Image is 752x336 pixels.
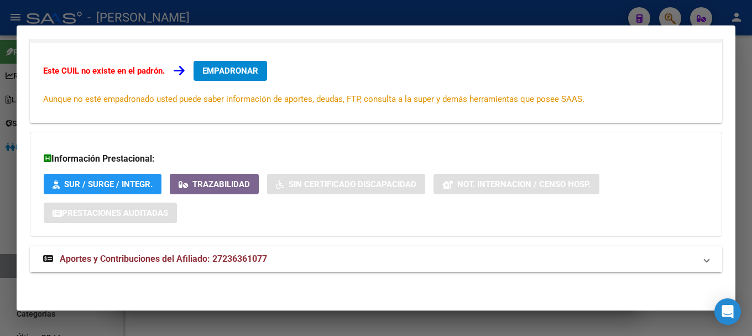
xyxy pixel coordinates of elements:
span: Prestaciones Auditadas [62,208,168,218]
span: Sin Certificado Discapacidad [289,179,416,189]
div: Open Intercom Messenger [714,298,741,325]
button: SUR / SURGE / INTEGR. [44,174,161,194]
span: EMPADRONAR [202,66,258,76]
button: EMPADRONAR [194,61,267,81]
span: Not. Internacion / Censo Hosp. [457,179,591,189]
button: Not. Internacion / Censo Hosp. [434,174,599,194]
div: Datos de Empadronamiento [30,43,722,123]
strong: Este CUIL no existe en el padrón. [43,66,165,76]
span: Aportes y Contribuciones del Afiliado: 27236361077 [60,254,267,264]
mat-expansion-panel-header: Aportes y Contribuciones del Afiliado: 27236361077 [30,246,722,272]
h3: Información Prestacional: [44,152,708,166]
button: Sin Certificado Discapacidad [267,174,425,194]
button: Prestaciones Auditadas [44,203,177,223]
button: Trazabilidad [170,174,259,194]
span: Aunque no esté empadronado usted puede saber información de aportes, deudas, FTP, consulta a la s... [43,94,584,104]
span: SUR / SURGE / INTEGR. [64,179,153,189]
span: Trazabilidad [192,179,250,189]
